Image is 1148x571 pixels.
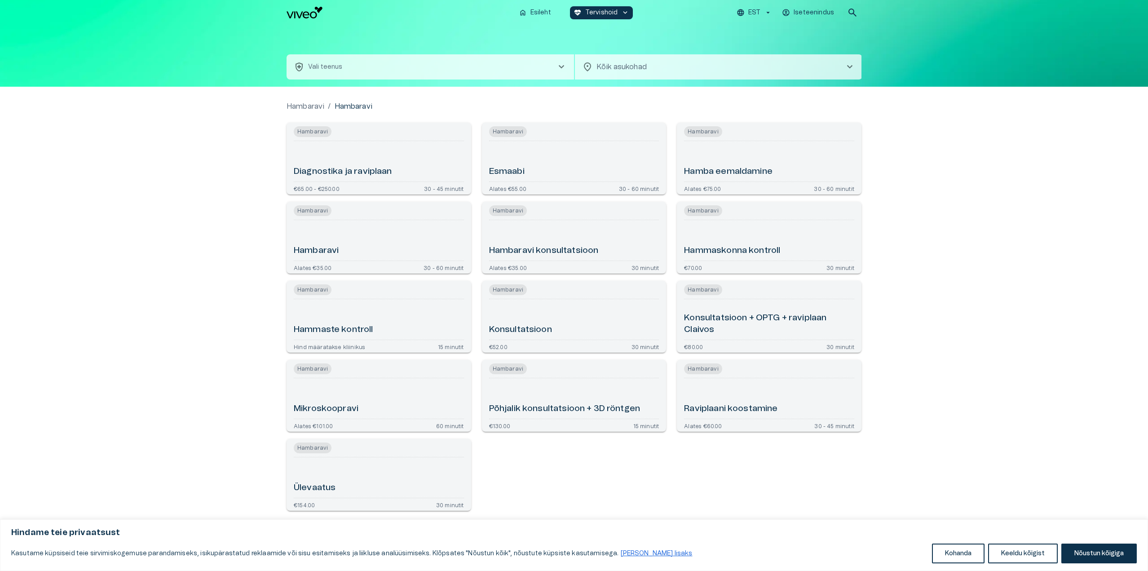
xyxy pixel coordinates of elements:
button: homeEsileht [515,6,556,19]
span: location_on [582,62,593,72]
a: Open service booking details [677,360,861,432]
button: Kohanda [932,544,985,563]
span: keyboard_arrow_down [621,9,629,17]
a: Open service booking details [677,123,861,195]
button: Iseteenindus [781,6,836,19]
p: Alates €35.00 [294,265,331,270]
a: Open service booking details [287,439,471,511]
p: Alates €60.00 [684,423,722,428]
p: €130.00 [489,423,510,428]
h6: Hambaravi [294,245,339,257]
button: health_and_safetyVali teenuschevron_right [287,54,574,80]
a: Navigate to homepage [287,7,512,18]
p: Alates €101.00 [294,423,333,428]
h6: Hamba eemaldamine [684,166,773,178]
p: Kõik asukohad [596,62,830,72]
p: Alates €35.00 [489,265,527,270]
p: 30 minutit [826,265,854,270]
a: Open service booking details [287,123,471,195]
h6: Diagnostika ja raviplaan [294,166,392,178]
p: Hindame teie privaatsust [11,527,1137,538]
h6: Esmaabi [489,166,525,178]
button: ecg_heartTervishoidkeyboard_arrow_down [570,6,633,19]
a: Open service booking details [677,281,861,353]
span: Hambaravi [489,205,527,216]
p: €65.00 - €250.00 [294,186,340,191]
span: Hambaravi [684,126,722,137]
p: 30 - 45 minutit [814,423,854,428]
a: Open service booking details [287,360,471,432]
span: search [847,7,858,18]
p: 30 - 45 minutit [424,186,464,191]
span: Hambaravi [294,443,331,453]
h6: Raviplaani koostamine [684,403,777,415]
p: Hambaravi [335,101,372,112]
p: 30 - 60 minutit [814,186,854,191]
span: chevron_right [844,62,855,72]
h6: Ülevaatus [294,482,336,494]
p: 30 minutit [826,344,854,349]
p: 30 minutit [436,502,464,507]
p: 30 - 60 minutit [424,265,464,270]
a: Open service booking details [287,202,471,274]
p: 30 minutit [631,344,659,349]
a: Open service booking details [677,202,861,274]
span: Hambaravi [294,205,331,216]
p: / [328,101,331,112]
a: Open service booking details [287,281,471,353]
span: home [519,9,527,17]
button: Nõustun kõigiga [1061,544,1137,563]
span: ecg_heart [574,9,582,17]
p: €80.00 [684,344,703,349]
p: Vali teenus [308,62,343,72]
h6: Konsultatsioon [489,324,552,336]
span: Hambaravi [489,363,527,374]
button: EST [735,6,773,19]
p: Esileht [530,8,551,18]
p: EST [748,8,760,18]
span: Hambaravi [684,205,722,216]
p: Kasutame küpsiseid teie sirvimiskogemuse parandamiseks, isikupärastatud reklaamide või sisu esita... [11,548,693,559]
a: Open service booking details [482,281,667,353]
p: 30 - 60 minutit [619,186,659,191]
img: Viveo logo [287,7,322,18]
p: 30 minutit [631,265,659,270]
a: Hambaravi [287,101,324,112]
span: Hambaravi [489,284,527,295]
p: Tervishoid [585,8,618,18]
p: €70.00 [684,265,702,270]
p: 15 minutit [438,344,464,349]
a: Open service booking details [482,202,667,274]
a: Open service booking details [482,360,667,432]
span: Hambaravi [684,284,722,295]
p: 15 minutit [633,423,659,428]
h6: Mikroskoopravi [294,403,358,415]
button: open search modal [843,4,861,22]
h6: Hambaravi konsultatsioon [489,245,599,257]
span: Hambaravi [684,363,722,374]
span: Hambaravi [294,363,331,374]
p: Alates €75.00 [684,186,721,191]
h6: Hammaskonna kontroll [684,245,780,257]
a: Open service booking details [482,123,667,195]
button: Keeldu kõigist [988,544,1058,563]
span: chevron_right [556,62,567,72]
p: Alates €55.00 [489,186,526,191]
h6: Põhjalik konsultatsioon + 3D röntgen [489,403,640,415]
span: Hambaravi [294,126,331,137]
span: Hambaravi [294,284,331,295]
span: Hambaravi [489,126,527,137]
p: Iseteenindus [794,8,834,18]
p: Hind määratakse kliinikus [294,344,365,349]
p: €52.00 [489,344,508,349]
a: Loe lisaks [620,550,693,557]
p: €154.00 [294,502,315,507]
span: health_and_safety [294,62,305,72]
h6: Konsultatsioon + OPTG + raviplaan Claivos [684,312,854,336]
h6: Hammaste kontroll [294,324,373,336]
p: 60 minutit [436,423,464,428]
